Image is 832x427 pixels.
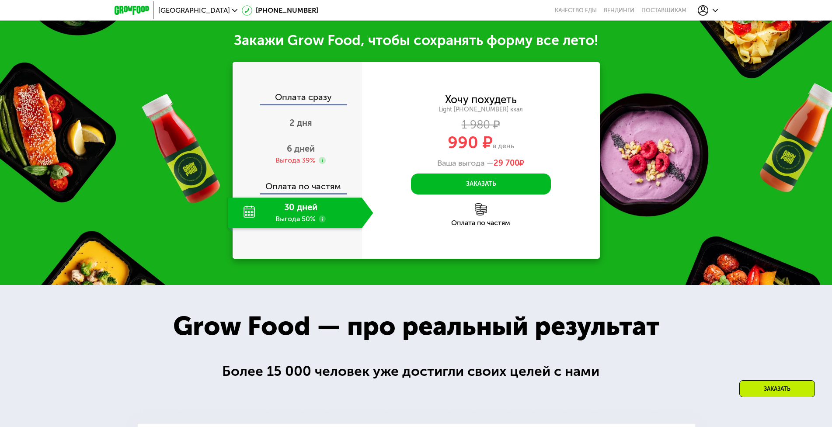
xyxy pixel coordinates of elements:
[362,106,600,114] div: Light [PHONE_NUMBER] ккал
[739,380,815,397] div: Заказать
[555,7,597,14] a: Качество еды
[233,173,362,193] div: Оплата по частям
[475,203,487,215] img: l6xcnZfty9opOoJh.png
[222,361,610,382] div: Более 15 000 человек уже достигли своих целей с нами
[445,95,517,104] div: Хочу похудеть
[493,142,514,150] span: в день
[362,120,600,130] div: 1 980 ₽
[411,174,551,194] button: Заказать
[154,306,678,346] div: Grow Food — про реальный результат
[362,219,600,226] div: Оплата по частям
[604,7,634,14] a: Вендинги
[362,159,600,168] div: Ваша выгода —
[233,93,362,104] div: Оплата сразу
[242,5,318,16] a: [PHONE_NUMBER]
[158,7,230,14] span: [GEOGRAPHIC_DATA]
[641,7,686,14] div: поставщикам
[448,132,493,153] span: 990 ₽
[494,159,524,168] span: ₽
[275,156,315,165] div: Выгода 39%
[289,118,312,128] span: 2 дня
[287,143,315,154] span: 6 дней
[494,158,519,168] span: 29 700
